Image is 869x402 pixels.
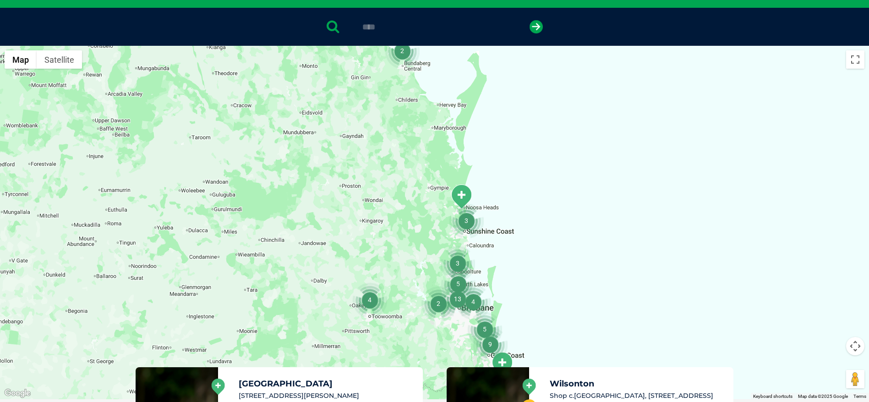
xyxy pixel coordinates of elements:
div: 4 [352,282,387,317]
a: Terms (opens in new tab) [853,394,866,399]
img: Google [2,387,33,399]
div: 9 [473,327,508,362]
div: 4 [456,284,491,319]
div: 5 [467,312,502,347]
div: 2 [385,33,420,68]
div: Tweed Heads [491,352,514,377]
div: 5 [441,266,475,301]
h5: Wilsonton [550,380,726,388]
button: Drag Pegman onto the map to open Street View [846,370,864,388]
div: 3 [449,203,484,238]
h5: [GEOGRAPHIC_DATA] [239,380,415,388]
li: [STREET_ADDRESS][PERSON_NAME] [239,391,415,401]
button: Toggle fullscreen view [846,50,864,69]
span: Map data ©2025 Google [798,394,848,399]
div: 3 [440,246,475,281]
button: Keyboard shortcuts [753,393,792,400]
button: Show satellite imagery [37,50,82,69]
a: Open this area in Google Maps (opens a new window) [2,387,33,399]
button: Map camera controls [846,337,864,355]
button: Show street map [5,50,37,69]
div: 2 [421,286,456,321]
li: Shop c.[GEOGRAPHIC_DATA], [STREET_ADDRESS] [550,391,726,401]
div: Noosa Civic [450,184,473,209]
div: 13 [440,282,475,316]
